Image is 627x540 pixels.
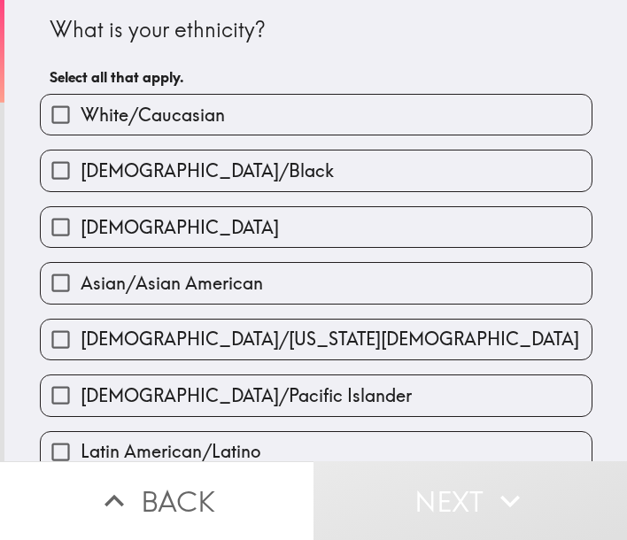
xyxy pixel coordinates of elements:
[81,327,579,351] span: [DEMOGRAPHIC_DATA]/[US_STATE][DEMOGRAPHIC_DATA]
[41,320,592,359] button: [DEMOGRAPHIC_DATA]/[US_STATE][DEMOGRAPHIC_DATA]
[81,158,334,183] span: [DEMOGRAPHIC_DATA]/Black
[313,461,627,540] button: Next
[41,207,592,247] button: [DEMOGRAPHIC_DATA]
[81,439,260,464] span: Latin American/Latino
[41,375,592,415] button: [DEMOGRAPHIC_DATA]/Pacific Islander
[41,95,592,135] button: White/Caucasian
[50,15,583,45] div: What is your ethnicity?
[81,215,279,240] span: [DEMOGRAPHIC_DATA]
[41,263,592,303] button: Asian/Asian American
[50,67,583,87] h6: Select all that apply.
[81,271,263,296] span: Asian/Asian American
[81,383,412,408] span: [DEMOGRAPHIC_DATA]/Pacific Islander
[81,103,225,127] span: White/Caucasian
[41,432,592,472] button: Latin American/Latino
[41,150,592,190] button: [DEMOGRAPHIC_DATA]/Black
